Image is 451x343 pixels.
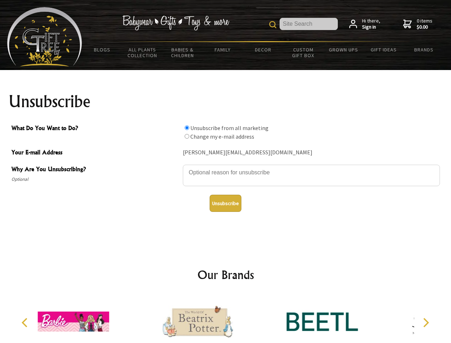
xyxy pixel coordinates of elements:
[362,24,380,30] strong: Sign in
[9,93,443,110] h1: Unsubscribe
[11,165,179,175] span: Why Are You Unsubscribing?
[11,148,179,158] span: Your E-mail Address
[203,42,243,57] a: Family
[323,42,364,57] a: Grown Ups
[349,18,380,30] a: Hi there,Sign in
[11,124,179,134] span: What Do You Want to Do?
[11,175,179,184] span: Optional
[183,147,440,158] div: [PERSON_NAME][EMAIL_ADDRESS][DOMAIN_NAME]
[82,42,122,57] a: BLOGS
[417,24,432,30] strong: $0.00
[185,125,189,130] input: What Do You Want to Do?
[190,133,254,140] label: Change my e-mail address
[7,7,82,66] img: Babyware - Gifts - Toys and more...
[14,266,437,283] h2: Our Brands
[403,18,432,30] a: 0 items$0.00
[183,165,440,186] textarea: Why Are You Unsubscribing?
[417,18,432,30] span: 0 items
[210,195,241,212] button: Unsubscribe
[122,15,229,30] img: Babywear - Gifts - Toys & more
[269,21,276,28] img: product search
[122,42,163,63] a: All Plants Collection
[243,42,283,57] a: Decor
[162,42,203,63] a: Babies & Children
[362,18,380,30] span: Hi there,
[18,315,34,330] button: Previous
[185,134,189,139] input: What Do You Want to Do?
[283,42,324,63] a: Custom Gift Box
[280,18,338,30] input: Site Search
[404,42,444,57] a: Brands
[364,42,404,57] a: Gift Ideas
[418,315,434,330] button: Next
[190,124,269,131] label: Unsubscribe from all marketing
